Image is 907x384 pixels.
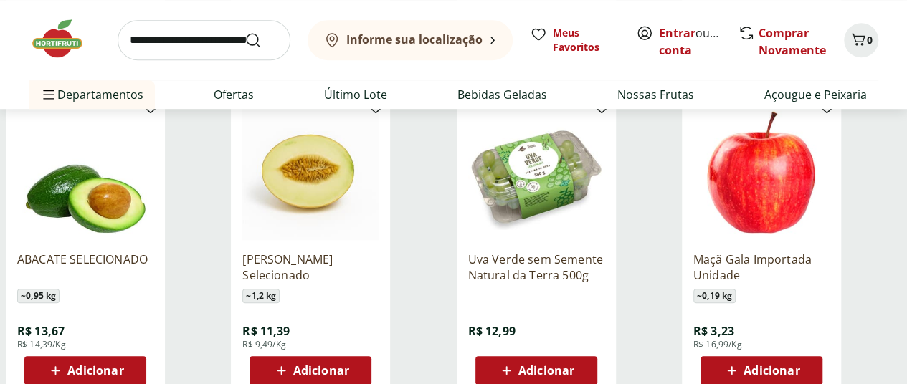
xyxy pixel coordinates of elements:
button: Menu [40,77,57,112]
span: 0 [867,33,873,47]
span: ~ 0,95 kg [17,289,60,303]
button: Submit Search [244,32,279,49]
span: R$ 9,49/Kg [242,339,286,350]
span: R$ 12,99 [468,323,516,339]
span: Adicionar [293,365,349,376]
a: Uva Verde sem Semente Natural da Terra 500g [468,251,604,283]
span: ou [659,24,723,59]
span: R$ 13,67 [17,323,65,339]
span: Adicionar [518,365,574,376]
b: Informe sua localização [346,32,483,47]
img: ABACATE SELECIONADO [17,104,153,240]
span: R$ 14,39/Kg [17,339,66,350]
button: Carrinho [844,23,878,57]
span: R$ 3,23 [693,323,734,339]
img: Uva Verde sem Semente Natural da Terra 500g [468,104,604,240]
span: Adicionar [67,365,123,376]
a: Entrar [659,25,695,41]
span: ~ 0,19 kg [693,289,736,303]
a: Criar conta [659,25,738,58]
img: Maçã Gala Importada Unidade [693,104,830,240]
span: R$ 16,99/Kg [693,339,742,350]
button: Informe sua localização [308,20,513,60]
a: Nossas Frutas [617,86,694,103]
a: Meus Favoritos [530,26,619,54]
a: Ofertas [214,86,254,103]
a: Açougue e Peixaria [764,86,867,103]
span: Meus Favoritos [553,26,619,54]
span: Departamentos [40,77,143,112]
img: Melão Amarelo Selecionado [242,104,379,240]
span: R$ 11,39 [242,323,290,339]
span: ~ 1,2 kg [242,289,280,303]
img: Hortifruti [29,17,100,60]
span: Adicionar [744,365,799,376]
a: ABACATE SELECIONADO [17,251,153,283]
a: Comprar Novamente [759,25,826,58]
input: search [118,20,290,60]
a: Bebidas Geladas [457,86,547,103]
a: [PERSON_NAME] Selecionado [242,251,379,283]
a: Maçã Gala Importada Unidade [693,251,830,283]
a: Último Lote [324,86,387,103]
